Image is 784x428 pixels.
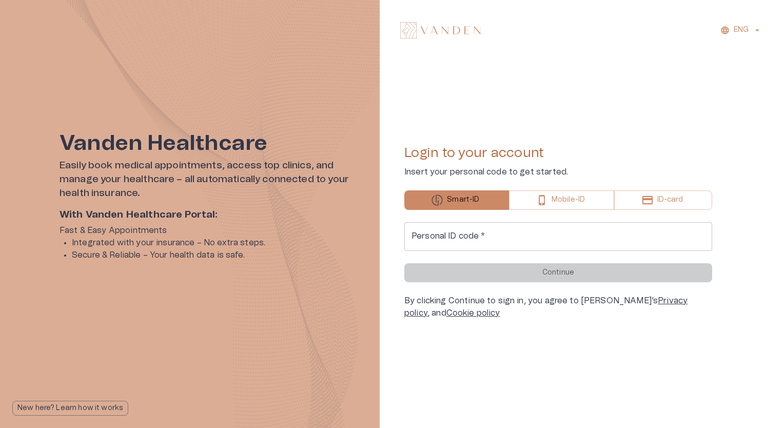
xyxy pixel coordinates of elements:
a: Cookie policy [446,309,500,317]
p: Mobile-ID [552,194,585,205]
a: Privacy policy [404,297,688,317]
button: Smart-ID [404,190,509,210]
p: Insert your personal code to get started. [404,166,712,178]
p: Smart-ID [447,194,479,205]
p: ID-card [657,194,683,205]
div: By clicking Continue to sign in, you agree to [PERSON_NAME]’s , and [404,295,712,319]
img: Vanden logo [400,22,481,38]
button: New here? Learn how it works [12,401,128,416]
p: New here? Learn how it works [17,403,123,414]
p: ENG [734,25,749,35]
button: Mobile-ID [509,190,615,210]
button: ENG [719,23,763,37]
h4: Login to your account [404,145,712,161]
button: ID-card [614,190,712,210]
